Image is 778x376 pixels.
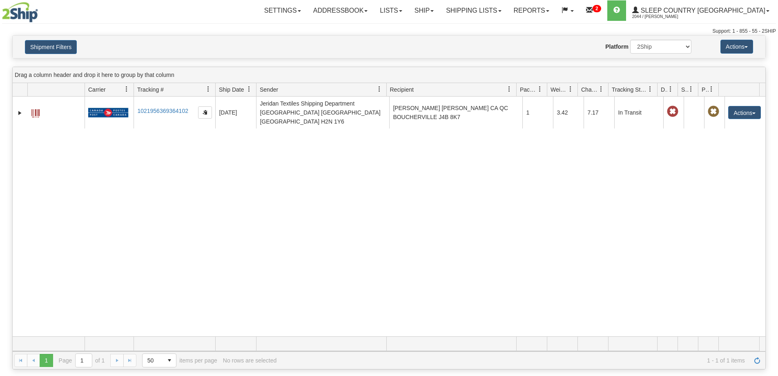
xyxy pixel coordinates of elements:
[374,0,408,21] a: Lists
[372,82,386,96] a: Sender filter column settings
[282,357,745,364] span: 1 - 1 of 1 items
[256,97,389,128] td: Jeridan Textiles Shipping Department [GEOGRAPHIC_DATA] [GEOGRAPHIC_DATA] [GEOGRAPHIC_DATA] H2N 1Y6
[580,0,607,21] a: 2
[522,97,553,128] td: 1
[201,82,215,96] a: Tracking # filter column settings
[728,106,761,119] button: Actions
[704,82,718,96] a: Pickup Status filter column settings
[31,106,40,119] a: Label
[759,146,777,230] iframe: chat widget
[520,86,537,94] span: Packages
[440,0,507,21] a: Shipping lists
[553,97,584,128] td: 3.42
[684,82,698,96] a: Shipment Issues filter column settings
[389,97,522,128] td: [PERSON_NAME] [PERSON_NAME] CA QC BOUCHERVILLE J4B 8K7
[13,67,765,83] div: grid grouping header
[581,86,598,94] span: Charge
[2,28,776,35] div: Support: 1 - 855 - 55 - 2SHIP
[508,0,555,21] a: Reports
[258,0,307,21] a: Settings
[76,354,92,367] input: Page 1
[643,82,657,96] a: Tracking Status filter column settings
[88,86,106,94] span: Carrier
[219,86,244,94] span: Ship Date
[751,354,764,367] a: Refresh
[137,108,188,114] a: 1021956369364102
[40,354,53,367] span: Page 1
[594,82,608,96] a: Charge filter column settings
[16,109,24,117] a: Expand
[390,86,414,94] span: Recipient
[223,357,277,364] div: No rows are selected
[584,97,614,128] td: 7.17
[59,353,105,367] span: Page of 1
[664,82,678,96] a: Delivery Status filter column settings
[551,86,568,94] span: Weight
[25,40,77,54] button: Shipment Filters
[502,82,516,96] a: Recipient filter column settings
[702,86,709,94] span: Pickup Status
[612,86,647,94] span: Tracking Status
[593,5,601,12] sup: 2
[533,82,547,96] a: Packages filter column settings
[307,0,374,21] a: Addressbook
[626,0,776,21] a: Sleep Country [GEOGRAPHIC_DATA] 2044 / [PERSON_NAME]
[2,2,38,23] img: logo2044.jpg
[147,356,158,365] span: 50
[198,106,212,119] button: Copy to clipboard
[564,82,577,96] a: Weight filter column settings
[142,353,217,367] span: items per page
[142,353,176,367] span: Page sizes drop down
[88,108,128,118] img: 20 - Canada Post
[708,106,719,117] span: Pickup Not Assigned
[661,86,668,94] span: Delivery Status
[137,86,164,94] span: Tracking #
[163,354,176,367] span: select
[242,82,256,96] a: Ship Date filter column settings
[632,13,693,21] span: 2044 / [PERSON_NAME]
[215,97,256,128] td: [DATE]
[639,7,765,14] span: Sleep Country [GEOGRAPHIC_DATA]
[260,86,278,94] span: Sender
[408,0,440,21] a: Ship
[667,106,678,117] span: Late
[681,86,688,94] span: Shipment Issues
[614,97,663,128] td: In Transit
[720,40,753,54] button: Actions
[605,43,629,51] label: Platform
[120,82,134,96] a: Carrier filter column settings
